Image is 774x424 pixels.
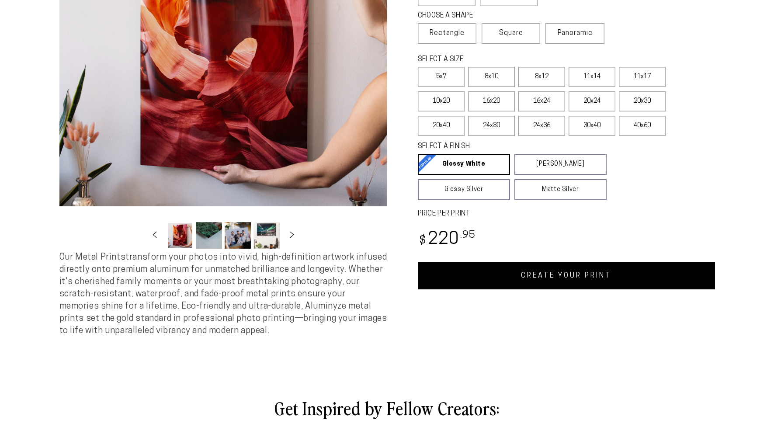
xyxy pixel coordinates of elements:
button: Load image 3 in gallery view [225,222,251,249]
span: Panoramic [558,30,593,37]
button: Load image 2 in gallery view [196,222,222,249]
label: 24x30 [468,116,515,136]
label: 20x30 [619,91,666,111]
legend: CHOOSE A SHAPE [418,11,531,21]
button: Load image 1 in gallery view [167,222,193,249]
label: 16x20 [468,91,515,111]
span: Square [499,28,523,38]
a: Matte Silver [514,179,607,200]
label: 20x24 [569,91,615,111]
a: Glossy Silver [418,179,510,200]
a: [PERSON_NAME] [514,154,607,175]
label: 40x60 [619,116,666,136]
sup: .95 [460,230,476,240]
a: CREATE YOUR PRINT [418,262,715,289]
button: Slide right [282,226,302,245]
legend: SELECT A FINISH [418,142,586,152]
button: Slide left [145,226,164,245]
label: 11x14 [569,67,615,87]
label: 16x24 [518,91,565,111]
label: 8x12 [518,67,565,87]
legend: SELECT A SIZE [418,55,593,65]
h2: Get Inspired by Fellow Creators: [125,396,649,419]
label: 5x7 [418,67,465,87]
label: PRICE PER PRINT [418,209,715,219]
span: Rectangle [430,28,465,38]
label: 20x40 [418,116,465,136]
label: 8x10 [468,67,515,87]
label: 24x36 [518,116,565,136]
label: 10x20 [418,91,465,111]
button: Load image 4 in gallery view [253,222,280,249]
span: $ [419,235,427,247]
bdi: 220 [418,231,476,248]
a: Glossy White [418,154,510,175]
label: 11x17 [619,67,666,87]
label: 30x40 [569,116,615,136]
span: Our Metal Prints transform your photos into vivid, high-definition artwork infused directly onto ... [59,253,387,335]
